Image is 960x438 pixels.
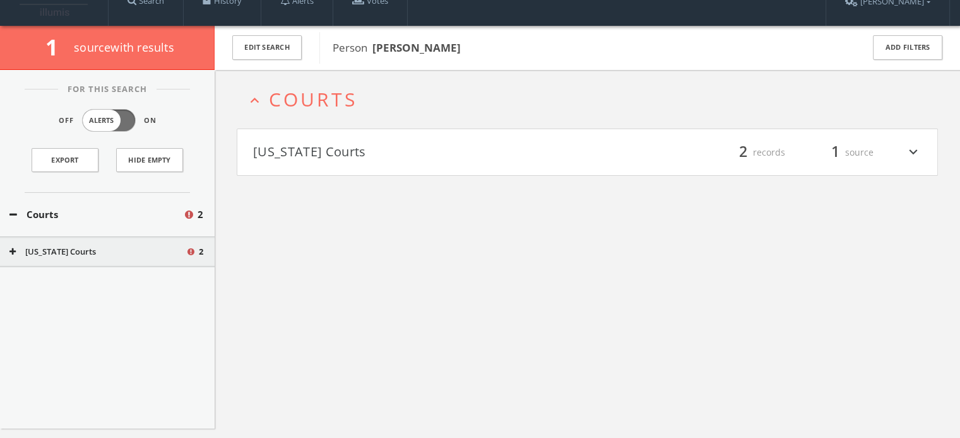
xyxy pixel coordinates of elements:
[905,142,921,163] i: expand_more
[826,141,845,163] span: 1
[246,89,938,110] button: expand_lessCourts
[74,40,174,55] span: source with results
[116,148,183,172] button: Hide Empty
[798,142,874,163] div: source
[333,40,461,55] span: Person
[709,142,785,163] div: records
[9,207,183,222] button: Courts
[198,207,203,222] span: 2
[873,35,942,60] button: Add Filters
[372,40,461,55] b: [PERSON_NAME]
[9,246,186,258] button: [US_STATE] Courts
[269,86,357,112] span: Courts
[45,32,69,62] span: 1
[59,115,74,126] span: Off
[253,142,588,163] button: [US_STATE] Courts
[199,246,203,258] span: 2
[232,35,302,60] button: Edit Search
[144,115,157,126] span: On
[733,141,753,163] span: 2
[32,148,98,172] a: Export
[246,92,263,109] i: expand_less
[58,83,157,96] span: For This Search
